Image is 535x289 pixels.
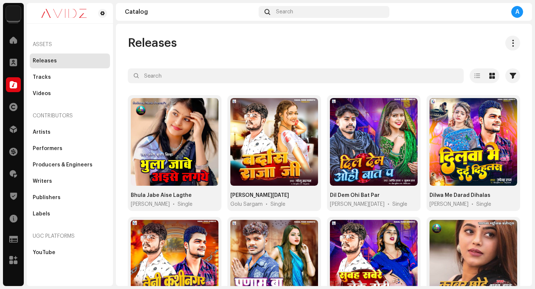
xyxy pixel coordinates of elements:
[30,174,110,189] re-m-nav-item: Writers
[33,58,57,64] div: Releases
[128,68,464,83] input: Search
[266,201,267,208] span: •
[33,9,95,18] img: 0c631eef-60b6-411a-a233-6856366a70de
[429,192,490,199] div: Dilwa Me Darad Dihalas
[330,192,380,199] div: Dil Dem Ohi Bat Par
[471,201,473,208] span: •
[30,227,110,245] re-a-nav-header: UGC Platforms
[30,125,110,140] re-m-nav-item: Artists
[178,201,192,208] div: Single
[33,129,51,135] div: Artists
[33,178,52,184] div: Writers
[173,201,175,208] span: •
[30,107,110,125] re-a-nav-header: Contributors
[131,201,170,208] span: Santosh Kumar Sinha
[388,201,389,208] span: •
[30,141,110,156] re-m-nav-item: Performers
[392,201,407,208] div: Single
[270,201,285,208] div: Single
[30,158,110,172] re-m-nav-item: Producers & Engineers
[230,201,263,208] span: Golu Sargam
[131,192,192,199] div: Bhula Jabe Aise Lagthe
[30,70,110,85] re-m-nav-item: Tracks
[33,195,61,201] div: Publishers
[128,36,177,51] span: Releases
[330,201,385,208] span: Arpit Raja
[30,86,110,101] re-m-nav-item: Videos
[30,190,110,205] re-m-nav-item: Publishers
[33,162,93,168] div: Producers & Engineers
[30,207,110,221] re-m-nav-item: Labels
[230,192,289,199] div: Bardas Raja Ji
[476,201,491,208] div: Single
[511,6,523,18] div: A
[30,53,110,68] re-m-nav-item: Releases
[33,74,51,80] div: Tracks
[30,36,110,53] re-a-nav-header: Assets
[276,9,293,15] span: Search
[30,245,110,260] re-m-nav-item: YouTube
[6,6,21,21] img: 10d72f0b-d06a-424f-aeaa-9c9f537e57b6
[33,211,50,217] div: Labels
[125,9,256,15] div: Catalog
[33,91,51,97] div: Videos
[33,250,55,256] div: YouTube
[429,201,468,208] span: Upendra Raj
[33,146,62,152] div: Performers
